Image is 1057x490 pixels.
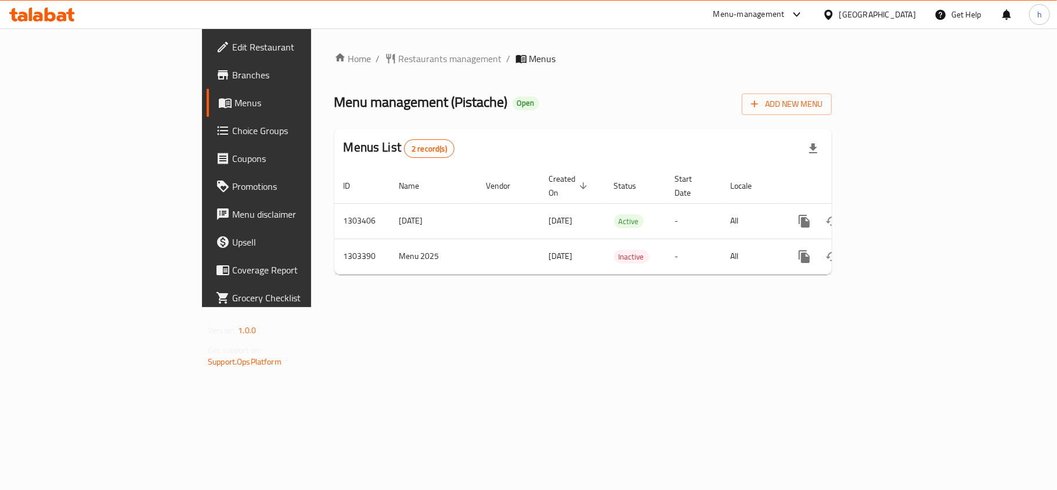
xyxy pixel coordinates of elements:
span: Inactive [614,250,649,264]
a: Upsell [207,228,378,256]
span: Upsell [232,235,369,249]
span: Vendor [486,179,526,193]
span: 2 record(s) [405,143,454,154]
h2: Menus List [344,139,454,158]
span: Coverage Report [232,263,369,277]
button: Add New Menu [742,93,832,115]
div: Total records count [404,139,454,158]
span: h [1037,8,1042,21]
td: - [666,203,721,239]
a: Branches [207,61,378,89]
span: Menus [529,52,556,66]
div: Menu-management [713,8,785,21]
span: Status [614,179,652,193]
span: Created On [549,172,591,200]
a: Menu disclaimer [207,200,378,228]
a: Menus [207,89,378,117]
td: All [721,203,781,239]
a: Choice Groups [207,117,378,145]
button: Change Status [818,243,846,271]
a: Edit Restaurant [207,33,378,61]
div: Active [614,214,644,228]
div: Export file [799,135,827,163]
div: [GEOGRAPHIC_DATA] [839,8,916,21]
span: Add New Menu [751,97,822,111]
span: Active [614,215,644,228]
a: Coverage Report [207,256,378,284]
span: Locale [731,179,767,193]
span: Restaurants management [399,52,502,66]
span: Menus [235,96,369,110]
a: Support.OpsPlatform [208,354,282,369]
span: [DATE] [549,213,573,228]
span: Name [399,179,435,193]
td: [DATE] [390,203,477,239]
span: Menu management ( Pistache ) [334,89,508,115]
span: Get support on: [208,343,261,358]
span: Choice Groups [232,124,369,138]
span: [DATE] [549,248,573,264]
span: Start Date [675,172,708,200]
td: All [721,239,781,274]
span: ID [344,179,366,193]
span: Menu disclaimer [232,207,369,221]
span: Grocery Checklist [232,291,369,305]
span: 1.0.0 [238,323,256,338]
nav: breadcrumb [334,52,832,66]
th: Actions [781,168,911,204]
div: Open [513,96,539,110]
a: Grocery Checklist [207,284,378,312]
span: Version: [208,323,236,338]
li: / [507,52,511,66]
span: Edit Restaurant [232,40,369,54]
a: Restaurants management [385,52,502,66]
span: Branches [232,68,369,82]
a: Coupons [207,145,378,172]
span: Open [513,98,539,108]
td: Menu 2025 [390,239,477,274]
span: Coupons [232,152,369,165]
table: enhanced table [334,168,911,275]
td: - [666,239,721,274]
a: Promotions [207,172,378,200]
span: Promotions [232,179,369,193]
button: more [791,207,818,235]
button: more [791,243,818,271]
